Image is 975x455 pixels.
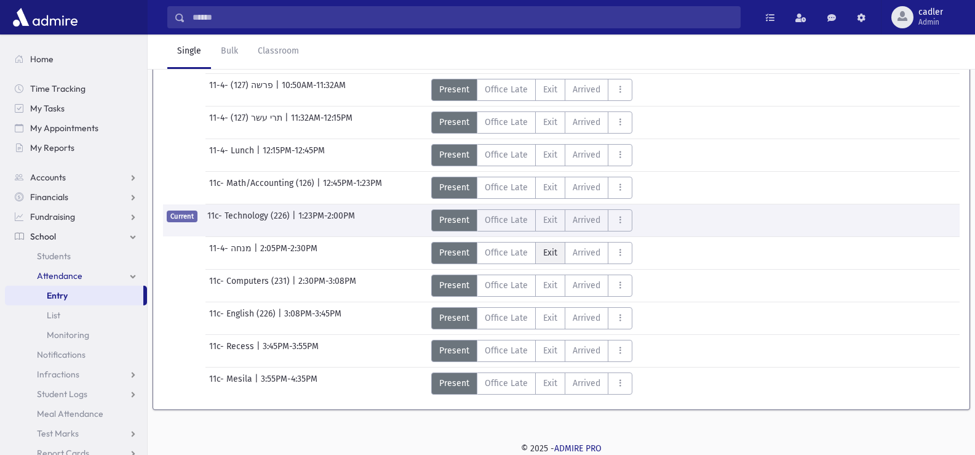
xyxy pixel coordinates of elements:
span: Exit [543,148,557,161]
span: My Reports [30,142,74,153]
span: 11c- Technology (226) [207,209,292,232]
span: cadler [918,7,943,17]
span: Financials [30,191,68,203]
div: AttTypes [431,79,632,101]
span: 11c- English (226) [209,307,278,329]
span: Present [439,116,469,129]
span: Exit [543,344,557,357]
span: Present [439,148,469,161]
span: Time Tracking [30,83,86,94]
span: 3:55PM-4:35PM [261,372,317,395]
span: 11-4- תרי עשר (127) [209,111,285,134]
a: My Reports [5,138,147,158]
span: | [255,372,261,395]
span: Arrived [573,214,600,227]
span: 11c- Mesila [209,372,255,395]
span: Office Late [485,83,528,96]
span: Arrived [573,148,600,161]
span: | [257,144,263,166]
span: 12:15PM-12:45PM [263,144,325,166]
span: Present [439,246,469,259]
span: Exit [543,377,557,390]
input: Search [185,6,740,28]
span: Office Late [485,148,528,161]
a: School [5,227,147,246]
span: Current [167,211,197,222]
a: Infractions [5,364,147,384]
span: Exit [543,83,557,96]
span: Office Late [485,377,528,390]
a: Bulk [211,34,248,69]
span: | [254,242,260,264]
img: AdmirePro [10,5,81,30]
a: Accounts [5,167,147,187]
div: AttTypes [431,209,632,232]
a: Attendance [5,266,147,286]
span: | [285,111,291,134]
span: 11-4- מנחה [209,242,254,264]
span: Attendance [37,270,82,281]
span: Student Logs [37,389,87,400]
span: 3:45PM-3:55PM [263,340,319,362]
span: Present [439,377,469,390]
span: My Tasks [30,103,65,114]
a: Entry [5,286,143,305]
span: | [276,79,282,101]
a: List [5,305,147,325]
a: My Appointments [5,118,147,138]
span: 10:50AM-11:32AM [282,79,346,101]
div: AttTypes [431,111,632,134]
span: Infractions [37,369,79,380]
span: Arrived [573,181,600,194]
span: Exit [543,116,557,129]
a: Meal Attendance [5,404,147,424]
span: Exit [543,312,557,324]
a: Single [167,34,211,69]
div: AttTypes [431,144,632,166]
span: My Appointments [30,123,98,134]
span: | [257,340,263,362]
span: Present [439,344,469,357]
div: AttTypes [431,340,632,362]
span: School [30,231,56,242]
span: Arrived [573,246,600,259]
span: 2:05PM-2:30PM [260,242,317,264]
span: 11:32AM-12:15PM [291,111,352,134]
div: AttTypes [431,307,632,329]
span: Office Late [485,312,528,324]
span: Present [439,312,469,324]
span: 11-4- Lunch [209,144,257,166]
span: Office Late [485,214,528,227]
span: | [292,209,298,232]
span: 1:23PM-2:00PM [298,209,355,232]
span: Meal Attendance [37,408,103,419]
span: | [292,275,298,297]
a: Classroom [248,34,309,69]
span: | [278,307,284,329]
span: 11c- Computers (231) [209,275,292,297]
span: Entry [47,290,68,301]
span: Arrived [573,312,600,324]
span: 3:08PM-3:45PM [284,307,341,329]
span: 11c- Math/Accounting (126) [209,177,317,199]
span: | [317,177,323,199]
a: Home [5,49,147,69]
span: Monitoring [47,329,89,340]
div: AttTypes [431,242,632,264]
span: Arrived [573,344,600,357]
a: Student Logs [5,384,147,404]
span: Office Late [485,116,528,129]
span: Exit [543,246,557,259]
span: Office Late [485,279,528,292]
span: 2:30PM-3:08PM [298,275,356,297]
a: My Tasks [5,99,147,118]
span: Arrived [573,377,600,390]
div: AttTypes [431,275,632,297]
span: Arrived [573,83,600,96]
span: 12:45PM-1:23PM [323,177,382,199]
span: Arrived [573,116,600,129]
span: Exit [543,279,557,292]
a: Time Tracking [5,79,147,99]
a: Fundraising [5,207,147,227]
span: Notifications [37,349,86,360]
